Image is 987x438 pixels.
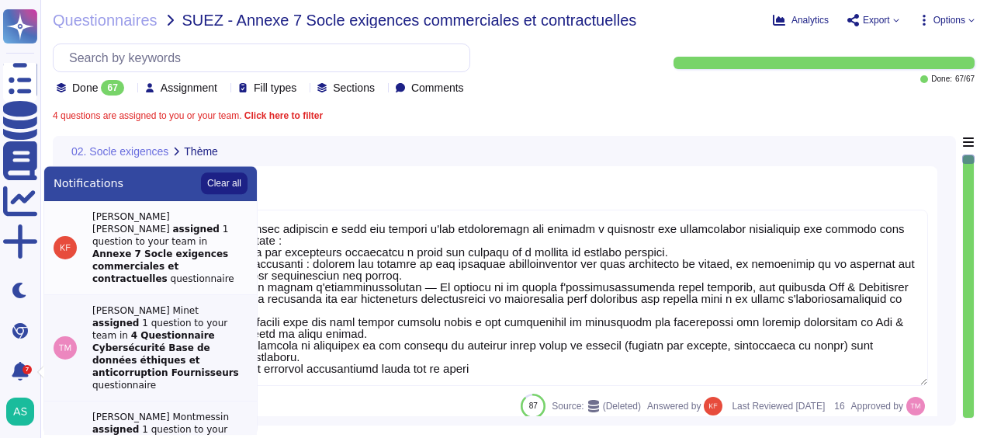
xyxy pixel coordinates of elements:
span: SUEZ - Annexe 7 Socle exigences commerciales et contractuelles [182,12,637,28]
button: user[PERSON_NAME] [PERSON_NAME] assigned 1 question to your team in Annexe 7 Socle exigences comm... [44,201,257,295]
span: Last Reviewed [DATE] [732,401,825,411]
strong: assigned [92,424,139,435]
span: Options [933,16,965,25]
img: user [906,397,925,415]
strong: 4 Questionnaire Cybersécurité Base de données éthiques et anticorruption Fournisseurs [92,330,239,378]
strong: assigned [92,318,139,328]
span: Questionnaires [53,12,158,28]
input: Search by keywords [61,44,469,71]
textarea: Lor ipsumdol Sit & Ametconsec adipiscin e sedd eiu tempori u'lab etdoloremagn ali enimadm v quisn... [106,210,928,386]
strong: Annexe 7 Socle exigences commerciales et contractuelles [92,249,228,284]
div: [PERSON_NAME] [PERSON_NAME] 1 question to your team in questionnaire [92,210,248,285]
span: Sections [333,82,375,93]
div: 67 [101,80,123,96]
div: [PERSON_NAME] Minet 1 question to your team in questionnaire [92,304,248,391]
span: Fill types [254,82,296,93]
span: Analytics [791,16,829,25]
strong: assigned [173,224,220,235]
img: user [54,236,77,259]
span: (Deleted) [603,401,641,411]
img: user [54,336,77,360]
span: Export [863,16,890,25]
b: Click here to filter [241,110,323,121]
button: user[PERSON_NAME] Minet assigned 1 question to your team in 4 Questionnaire Cybersécurité Base de... [44,295,257,401]
span: Done: [931,75,952,83]
span: 02. Socle exigences [71,146,168,157]
span: Source: [552,400,641,412]
img: user [6,398,34,426]
span: Done [72,82,98,93]
span: Thème [184,146,218,157]
span: Answered by [647,401,701,411]
button: Analytics [773,14,829,26]
div: 7 [23,365,32,374]
span: 4 questions are assigned to you or your team. [53,111,323,120]
img: user [704,397,722,415]
span: 87 [529,401,538,410]
span: 67 / 67 [955,75,975,83]
span: 16 [831,401,844,411]
button: Clear all [201,172,248,194]
span: Comments [411,82,464,93]
span: Approved by [851,401,903,411]
span: Notifications [54,176,123,191]
span: Assignment [161,82,217,93]
button: user [3,395,45,429]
